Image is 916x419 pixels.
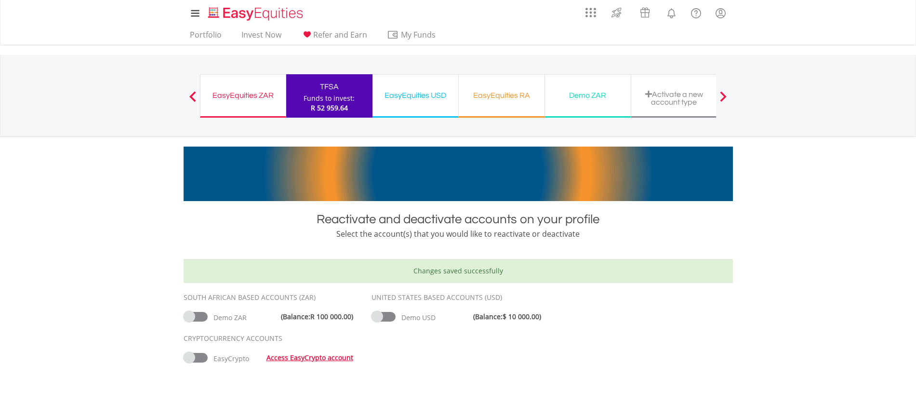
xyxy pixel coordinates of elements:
[238,30,285,45] a: Invest Now
[378,89,452,102] div: EasyEquities USD
[637,5,653,20] img: vouchers-v2.svg
[206,6,307,22] img: EasyEquities_Logo.png
[310,312,351,321] span: R 100 000.00
[503,312,539,321] span: $ 10 000.00
[551,89,625,102] div: Demo ZAR
[213,313,247,322] span: Demo ZAR
[659,2,684,22] a: Notifications
[213,354,249,363] span: EasyCrypto
[184,147,733,201] img: EasyMortage Promotion Banner
[297,30,371,45] a: Refer and Earn
[473,312,541,322] span: (Balance: )
[465,89,539,102] div: EasyEquities RA
[313,29,367,40] span: Refer and Earn
[184,228,733,240] div: Select the account(s) that you would like to reactivate or deactivate
[372,293,545,302] div: UNITED STATES BASED ACCOUNTS (USD)
[266,353,353,362] a: Access EasyCrypto account
[281,312,353,322] span: (Balance: )
[206,89,280,102] div: EasyEquities ZAR
[637,90,711,106] div: Activate a new account type
[708,2,733,24] a: My Profile
[684,2,708,22] a: FAQ's and Support
[184,293,357,302] div: SOUTH AFRICAN BASED ACCOUNTS (ZAR)
[387,28,450,41] span: My Funds
[204,2,307,22] a: Home page
[311,103,348,112] span: R 52 959.64
[609,5,624,20] img: thrive-v2.svg
[304,94,355,103] div: Funds to invest:
[631,2,659,20] a: Vouchers
[292,80,367,94] div: TFSA
[184,259,733,283] div: Changes saved successfully
[184,334,357,343] div: CRYPTOCURRENCY ACCOUNTS
[186,30,226,45] a: Portfolio
[401,313,436,322] span: Demo USD
[585,7,596,18] img: grid-menu-icon.svg
[184,211,733,228] div: Reactivate and deactivate accounts on your profile
[579,2,602,18] a: AppsGrid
